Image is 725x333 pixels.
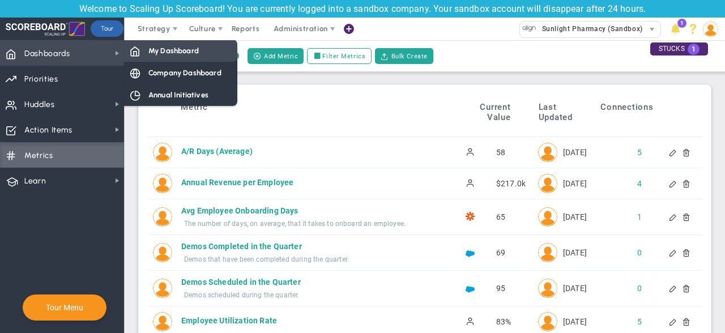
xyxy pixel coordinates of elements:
[153,279,172,298] img: Mark Collins
[307,48,372,64] label: Filter Metrics
[644,22,660,37] span: select
[563,247,587,258] span: Tue Aug 19 2025 15:07:12 GMT+0800 (Singapore Standard Time)
[677,284,685,292] div: Delete this Metric
[620,247,638,258] div: Click to manage this Metric's Connections
[703,22,718,37] img: 208820.Person.photo
[677,180,685,187] div: Delete this Metric
[538,143,557,162] img: Tom Johnson
[563,316,587,327] span: Tue Aug 19 2025 06:41:26 GMT+0800 (Singapore Standard Time)
[688,44,700,55] span: 1
[184,219,439,229] div: The number of days, on average, that it takes to onboard an employee.
[466,249,475,258] img: Salesforce Enabled<br />Sandbox: Quarterly Demos
[181,315,436,326] div: Employee Utilization Rate
[24,42,70,66] span: Dashboards
[511,102,592,122] h3: Last Updated
[181,276,436,288] div: Demos Scheduled in the Quarter
[620,283,638,294] div: Click to manage this Metric's Connections
[669,318,677,326] div: Edit this Metric
[620,211,638,223] div: Click to manage this Metric's Connections
[684,18,702,40] li: Help & Frequently Asked Questions (FAQ)
[538,312,557,331] img: Mark Collins
[181,241,436,252] div: Demos Completed in the Quarter
[148,89,208,100] span: Annual Initiatives
[375,48,433,64] button: Bulk Create
[458,102,511,122] h3: Current Value
[536,22,643,36] span: Sunlight Pharmacy (Sandbox)
[677,19,686,28] span: 1
[138,24,170,33] span: Strategy
[466,285,475,294] img: Salesforce Enabled<br />Sandbox: Quarterly Demos
[522,22,536,36] img: 33464.Company.photo
[496,212,505,221] span: 65
[677,213,685,221] div: Delete this Metric
[496,284,505,293] span: 95
[226,18,266,40] span: Reports
[563,211,587,223] span: Tue Aug 19 2025 06:41:26 GMT+0800 (Singapore Standard Time)
[274,24,327,33] span: Administration
[620,316,638,327] div: Click to manage this Metric's Connections
[620,178,638,189] div: Click to manage this Metric's Connections
[563,283,587,294] span: Tue Aug 19 2025 15:07:12 GMT+0800 (Singapore Standard Time)
[538,174,557,193] img: Tom Johnson
[24,93,55,117] span: Huddles
[24,67,58,91] span: Priorities
[248,48,304,64] button: Add Metric
[153,243,172,262] img: Mark Collins
[466,212,475,221] img: Zapier Enabled
[669,249,677,257] div: Edit this Metric
[592,102,663,122] h3: Connections
[148,45,199,56] span: My Dashboard
[677,249,685,257] div: Delete this Metric
[496,179,526,188] span: $217,000
[677,148,685,156] div: Delete this Metric
[181,205,436,216] div: Avg Employee Onboarding Days
[669,213,677,221] div: Edit this Metric
[496,317,511,326] span: 83%
[148,67,221,78] span: Company Dashboard
[42,302,87,313] button: Tour Menu
[24,169,46,193] span: Learn
[669,148,677,156] div: Edit this Metric
[153,174,172,193] img: Tom Johnson
[24,118,72,142] span: Action Items
[153,207,172,227] img: Lisa Jenkins
[538,207,557,227] img: Lisa Jenkins
[466,316,475,325] span: Manually Updated
[677,318,685,326] div: Delete this Metric
[650,42,708,55] div: STUCKS
[153,312,172,331] img: Mark Collins
[466,147,475,156] span: Manually Updated
[496,248,505,257] span: 69
[181,177,436,188] div: Annual Revenue per Employee
[189,24,216,33] span: Culture
[496,148,505,157] span: 58
[466,178,475,187] span: Manually Updated
[184,291,439,300] div: Demos scheduled during the quarter.
[24,144,53,168] span: Metrics
[538,279,557,298] img: Mark Collins
[538,243,557,262] img: Mark Collins
[153,143,172,162] img: Tom Johnson
[669,284,677,292] div: Edit this Metric
[620,147,638,158] div: Click to manage this Metric's Connections
[184,255,439,264] div: Demos that have been completed during the quarter.
[181,146,436,157] div: A/R Days (Average)
[563,147,587,158] span: Tue Aug 19 2025 06:41:26 GMT+0800 (Singapore Standard Time)
[669,180,677,187] div: Edit this Metric
[181,102,413,122] h3: Metric
[667,18,684,40] li: Announcements
[563,178,587,189] span: Tue Aug 19 2025 06:41:26 GMT+0800 (Singapore Standard Time)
